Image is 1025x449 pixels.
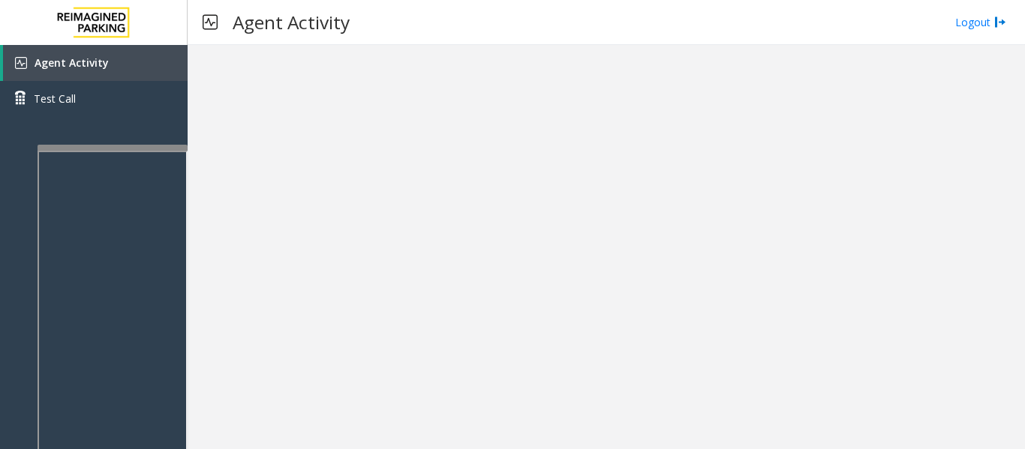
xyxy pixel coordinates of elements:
span: Agent Activity [35,55,109,70]
a: Agent Activity [3,45,188,81]
img: 'icon' [15,57,27,69]
img: logout [994,14,1006,30]
h3: Agent Activity [225,4,357,40]
a: Logout [955,14,1006,30]
span: Test Call [34,91,76,106]
img: pageIcon [203,4,218,40]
